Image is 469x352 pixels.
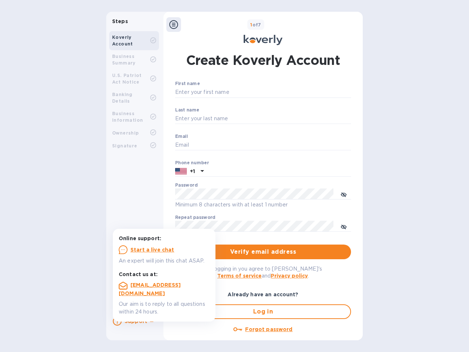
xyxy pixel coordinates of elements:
[119,282,181,296] a: [EMAIL_ADDRESS][DOMAIN_NAME]
[119,235,161,241] b: Online support:
[175,108,199,112] label: Last name
[125,318,147,324] b: Support
[245,326,292,332] u: Forgot password
[119,257,210,265] p: An expert will join this chat ASAP.
[175,245,351,259] button: Verify email address
[130,247,174,253] u: Start a live chat
[186,51,340,69] h1: Create Koverly Account
[271,273,308,279] a: Privacy policy
[175,140,351,151] input: Email
[119,300,210,316] p: Our aim is to reply to all questions within 24 hours.
[175,113,351,124] input: Enter your last name
[175,167,187,175] img: US
[112,143,137,148] b: Signature
[181,247,345,256] span: Verify email address
[175,161,209,165] label: Phone number
[112,54,136,66] b: Business Summary
[336,219,351,234] button: toggle password visibility
[112,130,139,136] b: Ownership
[336,187,351,201] button: toggle password visibility
[175,201,351,209] p: Minimum 8 characters with at least 1 number
[182,307,344,316] span: Log in
[175,216,215,220] label: Repeat password
[112,92,133,104] b: Banking Details
[119,271,158,277] b: Contact us at:
[112,34,133,47] b: Koverly Account
[175,183,197,188] label: Password
[250,22,252,27] span: 1
[175,87,351,98] input: Enter your first name
[112,73,142,85] b: U.S. Patriot Act Notice
[175,134,188,139] label: Email
[190,168,195,175] p: +1
[217,273,262,279] a: Terms of service
[250,22,261,27] b: of 7
[228,291,298,297] b: Already have an account?
[204,266,322,279] span: By logging in you agree to [PERSON_NAME]'s and .
[112,18,128,24] b: Steps
[175,82,200,86] label: First name
[112,111,143,123] b: Business Information
[175,304,351,319] button: Log in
